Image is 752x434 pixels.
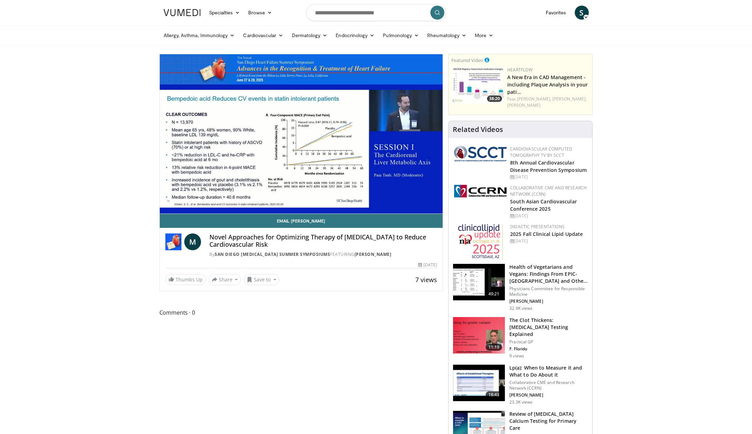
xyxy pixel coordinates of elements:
[215,251,330,257] a: San Diego [MEDICAL_DATA] Summer Symposiums
[509,339,588,345] p: Practical GP
[575,6,589,20] a: S
[451,57,483,63] small: Featured Video
[159,28,239,42] a: Allergy, Asthma, Immunology
[471,28,497,42] a: More
[160,214,443,228] a: Email [PERSON_NAME]
[453,364,588,405] a: 18:43 Lp(a): When to Measure it and What to Do About it Collaborative CME and Research Network (C...
[239,28,287,42] a: Cardiovascular
[453,264,588,311] a: 49:21 Health of Vegetarians and Vegans: Findings From EPIC-[GEOGRAPHIC_DATA] and Othe… Physicians...
[453,317,505,353] img: 7b0db7e1-b310-4414-a1d3-dac447dbe739.150x105_q85_crop-smart_upscale.jpg
[486,344,502,351] span: 11:19
[244,274,279,285] button: Save to
[451,67,504,104] a: 38:20
[418,262,437,268] div: [DATE]
[542,6,571,20] a: Favorites
[423,28,471,42] a: Rheumatology
[510,231,583,237] a: 2025 Fall Clinical Lipid Update
[486,391,502,398] span: 18:43
[507,96,589,108] div: Feat.
[509,306,532,311] p: 32.9K views
[507,67,532,73] a: Heartflow
[507,74,588,95] a: A New Era in CAD Management - including Plaque Analysis in your pati…
[453,317,588,359] a: 11:19 The Clot Thickens: [MEDICAL_DATA] Testing Explained Practical GP F. Florido 9 views
[379,28,423,42] a: Pulmonology
[552,96,587,102] a: [PERSON_NAME],
[184,233,201,250] a: M
[510,174,587,180] div: [DATE]
[517,96,551,102] a: [PERSON_NAME],
[458,224,503,260] img: d65bce67-f81a-47c5-b47d-7b8806b59ca8.jpg.150x105_q85_autocrop_double_scale_upscale_version-0.2.jpg
[509,299,588,304] p: [PERSON_NAME]
[509,317,588,338] h3: The Clot Thickens: [MEDICAL_DATA] Testing Explained
[509,364,588,378] h3: Lp(a): When to Measure it and What to Do About it
[209,251,437,258] div: By FEATURING
[510,238,587,244] div: [DATE]
[454,185,507,197] img: a04ee3ba-8487-4636-b0fb-5e8d268f3737.png.150x105_q85_autocrop_double_scale_upscale_version-0.2.png
[165,233,182,250] img: San Diego Heart Failure Summer Symposiums
[509,353,524,359] p: 9 views
[453,365,505,401] img: 7a20132b-96bf-405a-bedd-783937203c38.150x105_q85_crop-smart_upscale.jpg
[510,213,587,219] div: [DATE]
[453,264,505,300] img: 606f2b51-b844-428b-aa21-8c0c72d5a896.150x105_q85_crop-smart_upscale.jpg
[486,290,502,297] span: 49:21
[244,6,276,20] a: Browse
[510,159,587,173] a: 8th Annual Cardiovascular Disease Prevention Symposium
[205,6,244,20] a: Specialties
[164,9,201,16] img: VuMedi Logo
[331,28,379,42] a: Endocrinology
[354,251,392,257] a: [PERSON_NAME]
[509,380,588,391] p: Collaborative CME and Research Network (CCRN)
[306,4,446,21] input: Search topics, interventions
[510,146,572,158] a: Cardiovascular Computed Tomography TV by SCCT
[507,102,540,108] a: [PERSON_NAME]
[451,67,504,104] img: 738d0e2d-290f-4d89-8861-908fb8b721dc.150x105_q85_crop-smart_upscale.jpg
[509,392,588,398] p: [PERSON_NAME]
[160,54,443,214] video-js: Video Player
[510,185,587,197] a: Collaborative CME and Research Network (CCRN)
[415,275,437,284] span: 7 views
[509,286,588,297] p: Physicians Committee for Responsible Medicine
[487,96,502,102] span: 38:20
[209,274,241,285] button: Share
[165,274,206,285] a: Thumbs Up
[288,28,332,42] a: Dermatology
[453,125,503,134] h4: Related Videos
[510,198,577,212] a: South Asian Cardiovascular Conference 2025
[509,264,588,285] h3: Health of Vegetarians and Vegans: Findings From EPIC-[GEOGRAPHIC_DATA] and Othe…
[209,233,437,248] h4: Novel Approaches for Optimizing Therapy of [MEDICAL_DATA] to Reduce Cardiovascular Risk
[510,224,587,230] div: Didactic Presentations
[454,146,507,161] img: 51a70120-4f25-49cc-93a4-67582377e75f.png.150x105_q85_autocrop_double_scale_upscale_version-0.2.png
[509,411,588,432] h3: Review of [MEDICAL_DATA] Calcium Testing for Primary Care
[159,308,443,317] span: Comments 0
[509,346,588,352] p: F. Florido
[509,399,532,405] p: 23.3K views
